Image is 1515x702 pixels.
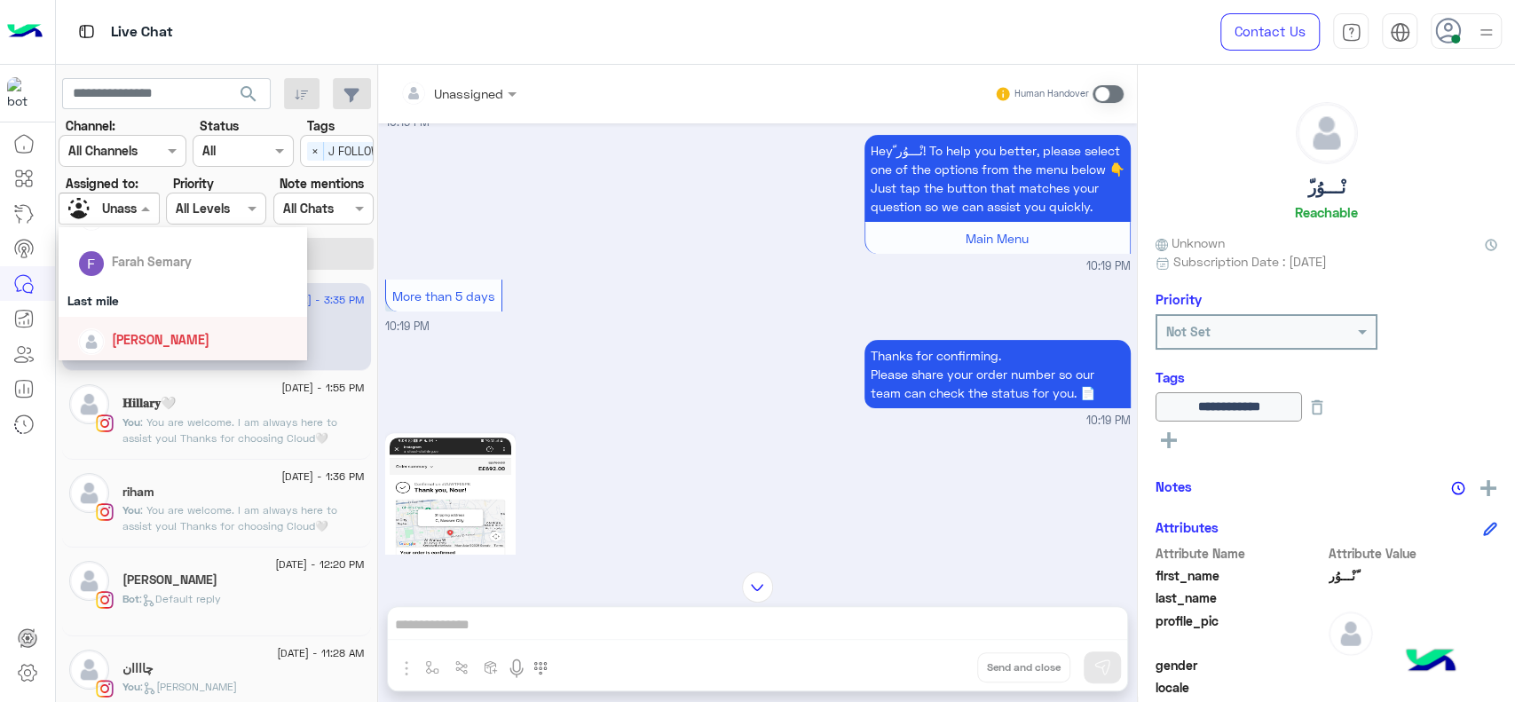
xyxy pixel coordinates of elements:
p: 12/9/2025, 10:19 PM [864,135,1131,222]
label: Priority [173,174,214,193]
p: 12/9/2025, 10:19 PM [864,340,1131,408]
span: 10:19 PM [1086,258,1131,275]
span: Unknown [1156,233,1225,252]
img: profile [1475,21,1497,43]
span: [PERSON_NAME] [112,332,209,347]
span: You are welcome. I am always here to assist you! Thanks for choosing Cloud🤍 [122,415,337,445]
img: Instagram [96,680,114,698]
img: add [1480,480,1496,496]
img: defaultAdmin.png [69,561,109,601]
h6: Priority [1156,291,1202,307]
span: Main Menu [966,231,1029,246]
img: defaultAdmin.png [79,329,104,354]
span: search [238,83,259,105]
img: tab [1390,22,1410,43]
label: Status [200,116,239,135]
span: [DATE] - 1:55 PM [281,380,364,396]
img: Logo [7,13,43,51]
span: null [1329,656,1498,674]
img: 317874714732967 [7,77,39,109]
span: [DATE] - 12:20 PM [275,556,364,572]
span: More than 5 days [392,288,494,304]
img: defaultAdmin.png [69,384,109,424]
img: tab [75,20,98,43]
label: Tags [307,116,335,135]
span: J FOLLOW UP [324,142,403,161]
span: Subscription Date : [DATE] [1173,252,1327,271]
h6: Notes [1156,478,1192,494]
img: defaultAdmin.png [1297,103,1357,163]
span: : [PERSON_NAME] [140,680,237,693]
span: Farah Semary [112,254,192,269]
ng-dropdown-panel: Options list [59,227,307,360]
label: Note mentions [280,174,364,193]
span: last_name [1156,588,1325,607]
h5: ّنْـــوُر [1308,177,1345,198]
span: Bot [122,592,139,605]
a: Contact Us [1220,13,1320,51]
span: profile_pic [1156,611,1325,652]
label: Channel: [66,116,115,135]
span: Attribute Value [1329,544,1498,563]
span: first_name [1156,566,1325,585]
img: Instagram [96,591,114,609]
span: You [122,680,140,693]
small: Human Handover [1014,87,1089,101]
a: tab [1333,13,1369,51]
span: 10:19 PM [385,319,430,333]
img: tab [1341,22,1361,43]
span: 10:19 PM [385,115,430,129]
span: 10:19 PM [1086,413,1131,430]
span: : Default reply [139,592,221,605]
img: defaultAdmin.png [69,473,109,513]
span: You [122,503,140,517]
button: Send and close [977,652,1070,682]
p: Live Chat [111,20,173,44]
div: Last mile [59,284,307,317]
label: Assigned to: [66,174,138,193]
img: scroll [742,572,773,603]
span: You are welcome. I am always here to assist you! Thanks for choosing Cloud🤍 [122,503,337,532]
h5: riham [122,485,154,500]
img: notes [1451,481,1465,495]
span: Attribute Name [1156,544,1325,563]
span: locale [1156,678,1325,697]
h5: چاااان [122,661,154,676]
h6: Attributes [1156,519,1219,535]
span: null [1329,678,1498,697]
img: hulul-logo.png [1400,631,1462,693]
span: [DATE] - 1:36 PM [281,469,364,485]
span: gender [1156,656,1325,674]
img: defaultAdmin.png [69,650,109,690]
span: You [122,415,140,429]
img: defaultAdmin.png [1329,611,1373,656]
img: Instagram [96,503,114,521]
button: search [227,78,271,116]
h6: Tags [1156,369,1497,385]
span: [DATE] - 3:35 PM [280,292,364,308]
span: ّنْـــوُر [1329,566,1498,585]
h5: 𝐇𝐢𝐥𝐥𝐚𝐫𝐲🤍 [122,396,176,411]
h5: sara mourad [122,572,217,588]
span: × [307,142,324,161]
img: ACg8ocLMQ_i6-5Vf5qxKXNDlpDFq7JmlHEhsiUuqEjYYnbyKvkP-1I0=s96-c [79,251,104,276]
span: [DATE] - 11:28 AM [277,645,364,661]
img: Instagram [96,414,114,432]
h6: Reachable [1295,204,1358,220]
